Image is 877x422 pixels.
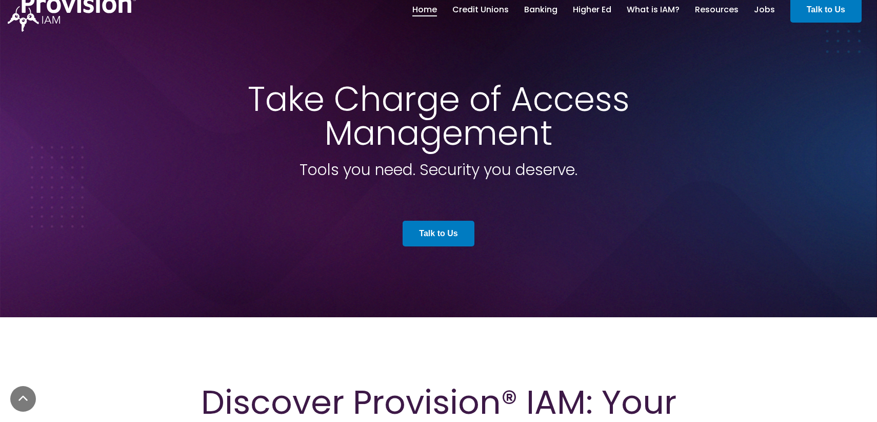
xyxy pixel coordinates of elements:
span: Take Charge of Access Management [248,75,630,157]
a: Resources [695,1,739,18]
span: Tools you need. Security you deserve. [300,159,577,181]
a: Talk to Us [403,221,474,246]
a: Banking [524,1,557,18]
a: Credit Unions [452,1,509,18]
strong: Talk to Us [419,229,457,238]
a: Jobs [754,1,775,18]
a: Home [412,1,437,18]
strong: Talk to Us [807,5,845,14]
a: What is IAM? [627,1,680,18]
a: Higher Ed [573,1,611,18]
